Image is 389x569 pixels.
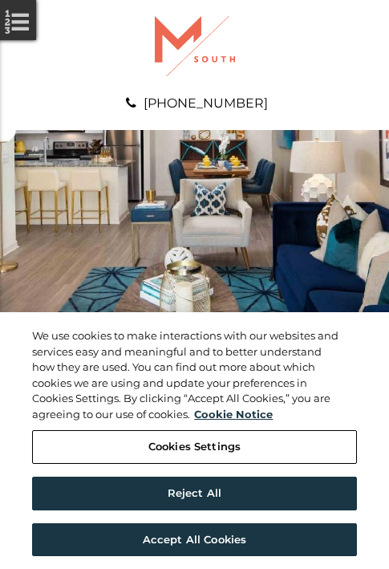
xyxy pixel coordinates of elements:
div: We use cookies to make interactions with our websites and services easy and meaningful and to bet... [32,328,339,422]
a: [PHONE_NUMBER] [144,96,268,111]
img: A graphic with a red M and the word SOUTH. [155,16,235,76]
button: Reject All [32,477,357,510]
button: Cookies Settings [32,430,357,464]
a: More information about your privacy [194,408,273,421]
button: Accept All Cookies [32,522,357,556]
